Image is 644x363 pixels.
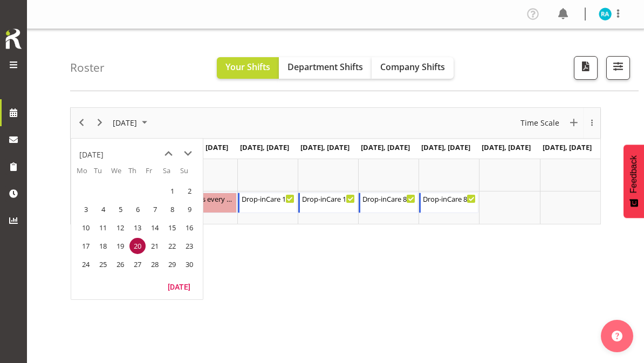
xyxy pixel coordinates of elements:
[519,116,561,129] button: Time Scale
[70,107,601,224] div: Timeline Week of November 20, 2025
[3,27,24,51] img: Rosterit icon logo
[147,238,163,254] span: Friday, November 21, 2025
[583,108,600,138] div: overflow
[93,116,107,129] button: Next
[287,61,363,73] span: Department Shifts
[77,166,94,182] th: Mo
[423,193,476,204] div: Drop-inCare 8-4
[181,256,197,272] span: Sunday, November 30, 2025
[112,256,128,272] span: Wednesday, November 26, 2025
[180,166,197,182] th: Su
[238,193,297,213] div: Rachna Anderson"s event - Drop-inCare 10-6 Begin From Tuesday, November 18, 2025 at 10:00:00 AM G...
[95,238,111,254] span: Tuesday, November 18, 2025
[380,61,445,73] span: Company Shifts
[161,279,197,294] button: Today
[164,183,180,199] span: Saturday, November 1, 2025
[74,116,89,129] button: Previous
[95,256,111,272] span: Tuesday, November 25, 2025
[421,142,470,152] span: [DATE], [DATE]
[624,145,644,218] button: Feedback - Show survey
[129,238,146,254] span: Thursday, November 20, 2025
[180,193,234,204] div: Repeats every [DATE] - [PERSON_NAME]
[112,238,128,254] span: Wednesday, November 19, 2025
[128,166,146,182] th: Th
[298,193,358,213] div: Rachna Anderson"s event - Drop-inCare 10-6 Begin From Wednesday, November 19, 2025 at 10:00:00 AM...
[129,220,146,236] span: Thursday, November 13, 2025
[79,144,104,166] div: title
[217,57,279,79] button: Your Shifts
[164,201,180,217] span: Saturday, November 8, 2025
[177,193,236,213] div: Rachna Anderson"s event - Repeats every monday - Rachna Anderson Begin From Monday, November 17, ...
[78,220,94,236] span: Monday, November 10, 2025
[112,220,128,236] span: Wednesday, November 12, 2025
[72,108,91,138] div: previous period
[91,108,109,138] div: next period
[146,166,163,182] th: Fr
[612,331,622,341] img: help-xxl-2.png
[147,220,163,236] span: Friday, November 14, 2025
[361,142,410,152] span: [DATE], [DATE]
[279,57,372,79] button: Department Shifts
[95,201,111,217] span: Tuesday, November 4, 2025
[164,220,180,236] span: Saturday, November 15, 2025
[95,220,111,236] span: Tuesday, November 11, 2025
[128,237,146,255] td: Thursday, November 20, 2025
[78,201,94,217] span: Monday, November 3, 2025
[109,108,154,138] div: November 2025
[242,193,294,204] div: Drop-inCare 10-6
[599,8,612,20] img: rachna-anderson11498.jpg
[240,142,289,152] span: [DATE], [DATE]
[112,201,128,217] span: Wednesday, November 5, 2025
[111,166,128,182] th: We
[164,256,180,272] span: Saturday, November 29, 2025
[70,61,105,74] h4: Roster
[629,155,639,193] span: Feedback
[111,116,152,129] button: November 2025
[372,57,454,79] button: Company Shifts
[164,238,180,254] span: Saturday, November 22, 2025
[78,256,94,272] span: Monday, November 24, 2025
[181,238,197,254] span: Sunday, November 23, 2025
[482,142,531,152] span: [DATE], [DATE]
[543,142,592,152] span: [DATE], [DATE]
[78,238,94,254] span: Monday, November 17, 2025
[574,56,598,80] button: Download a PDF of the roster according to the set date range.
[606,56,630,80] button: Filter Shifts
[359,193,418,213] div: Rachna Anderson"s event - Drop-inCare 8-4 Begin From Thursday, November 20, 2025 at 8:00:00 AM GM...
[225,61,270,73] span: Your Shifts
[129,256,146,272] span: Thursday, November 27, 2025
[181,183,197,199] span: Sunday, November 2, 2025
[129,201,146,217] span: Thursday, November 6, 2025
[419,193,478,213] div: Rachna Anderson"s event - Drop-inCare 8-4 Begin From Friday, November 21, 2025 at 8:00:00 AM GMT+...
[300,142,350,152] span: [DATE], [DATE]
[362,193,415,204] div: Drop-inCare 8-4
[159,144,178,163] button: previous month
[178,144,197,163] button: next month
[112,116,138,129] span: [DATE]
[147,201,163,217] span: Friday, November 7, 2025
[181,220,197,236] span: Sunday, November 16, 2025
[302,193,355,204] div: Drop-inCare 10-6
[181,201,197,217] span: Sunday, November 9, 2025
[179,142,228,152] span: [DATE], [DATE]
[94,166,111,182] th: Tu
[163,166,180,182] th: Sa
[176,159,600,224] table: Timeline Week of November 20, 2025
[519,116,560,129] span: Time Scale
[147,256,163,272] span: Friday, November 28, 2025
[567,116,581,129] button: New Event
